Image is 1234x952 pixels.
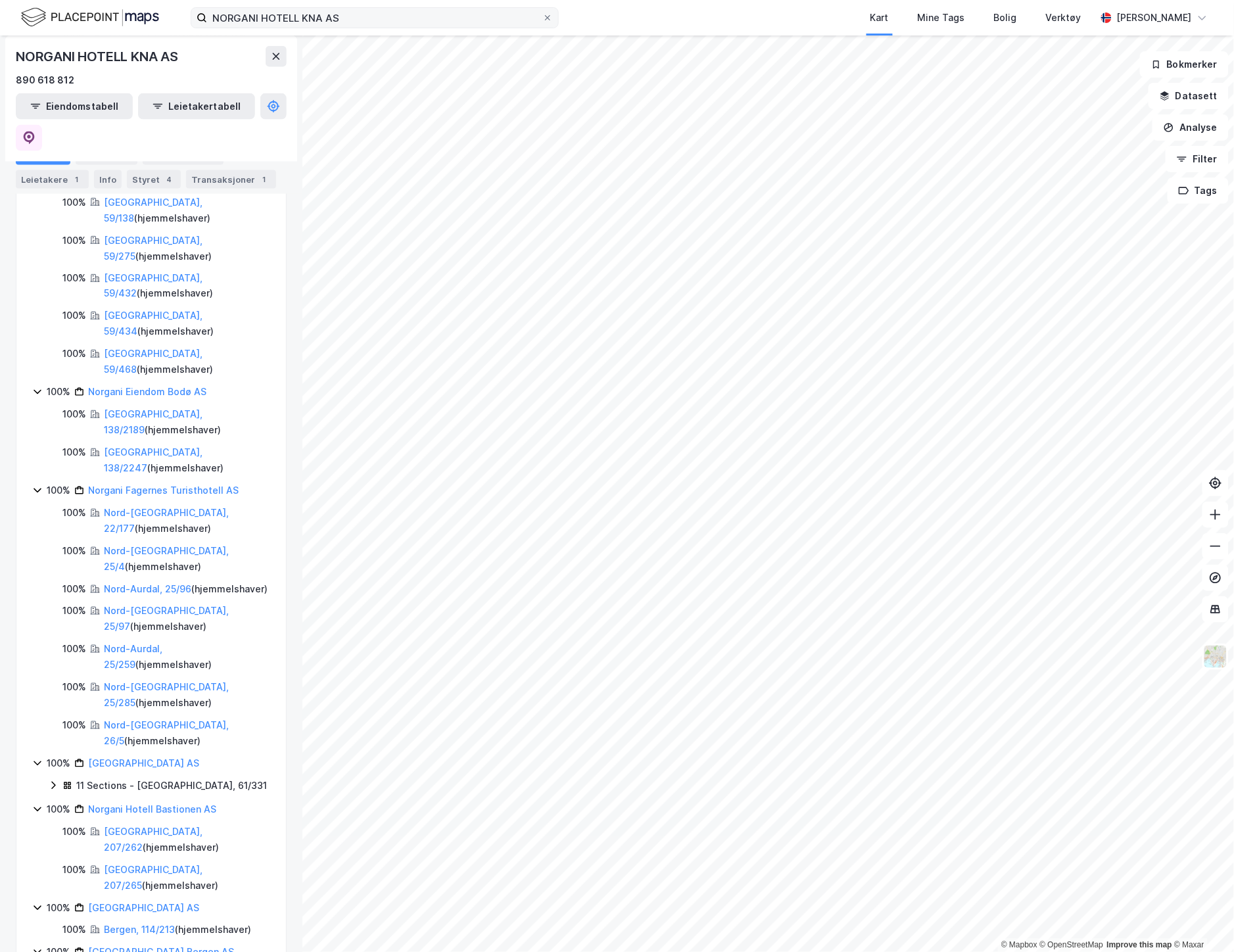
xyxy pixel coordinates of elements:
[1107,941,1172,950] a: Improve this map
[47,483,70,499] div: 100%
[870,10,889,26] div: Kart
[104,824,270,856] div: ( hjemmelshaver )
[1046,10,1081,26] div: Verktøy
[104,584,191,595] a: Nord-Aurdal, 25/96
[138,93,255,120] button: Leietakertabell
[1203,644,1228,669] img: Z
[258,172,271,185] div: 1
[62,195,86,210] div: 100%
[127,170,181,188] div: Styret
[104,718,270,750] div: ( hjemmelshaver )
[994,10,1017,26] div: Bolig
[104,720,229,747] a: Nord-[GEOGRAPHIC_DATA], 26/5
[104,506,270,537] div: ( hjemmelshaver )
[62,506,86,521] div: 100%
[104,682,229,709] a: Nord-[GEOGRAPHIC_DATA], 25/285
[104,235,202,262] a: [GEOGRAPHIC_DATA], 59/275
[62,642,86,657] div: 100%
[104,407,270,439] div: ( hjemmelshaver )
[104,604,270,635] div: ( hjemmelshaver )
[62,922,86,938] div: 100%
[47,802,70,818] div: 100%
[88,758,199,769] a: [GEOGRAPHIC_DATA] AS
[1168,889,1234,952] iframe: Chat Widget
[62,544,86,559] div: 100%
[104,197,202,224] a: [GEOGRAPHIC_DATA], 59/138
[104,508,229,535] a: Nord-[GEOGRAPHIC_DATA], 22/177
[104,445,270,477] div: ( hjemmelshaver )
[62,407,86,423] div: 100%
[62,604,86,619] div: 100%
[104,447,202,474] a: [GEOGRAPHIC_DATA], 138/2247
[70,172,83,185] div: 1
[62,582,86,598] div: 100%
[47,901,70,916] div: 100%
[104,346,270,378] div: ( hjemmelshaver )
[62,271,86,287] div: 100%
[88,804,216,815] a: Norgani Hotell Bastionen AS
[104,922,251,938] div: ( hjemmelshaver )
[104,582,268,598] div: ( hjemmelshaver )
[104,273,202,300] a: [GEOGRAPHIC_DATA], 59/432
[104,606,229,632] a: Nord-[GEOGRAPHIC_DATA], 25/97
[88,387,206,398] a: Norgani Eiendom Bodø AS
[1168,889,1234,952] div: Kontrollprogram for chat
[16,170,89,188] div: Leietakere
[16,72,74,88] div: 890 618 812
[186,170,276,188] div: Transaksjoner
[1168,178,1229,204] button: Tags
[62,308,86,324] div: 100%
[104,310,202,337] a: [GEOGRAPHIC_DATA], 59/434
[62,445,86,461] div: 100%
[21,6,159,29] img: logo.f888ab2527a4732fd821a326f86c7f29.svg
[1040,941,1104,950] a: OpenStreetMap
[76,778,267,794] div: 11 Sections - [GEOGRAPHIC_DATA], 61/331
[47,385,70,400] div: 100%
[104,865,202,892] a: [GEOGRAPHIC_DATA], 207/265
[1149,83,1229,109] button: Datasett
[1140,51,1229,78] button: Bokmerker
[88,485,239,496] a: Norgani Fagernes Turisthotell AS
[62,233,86,249] div: 100%
[104,195,270,226] div: ( hjemmelshaver )
[104,348,202,375] a: [GEOGRAPHIC_DATA], 59/468
[104,924,175,936] a: Bergen, 114/213
[16,93,133,120] button: Eiendomstabell
[104,826,202,853] a: [GEOGRAPHIC_DATA], 207/262
[47,756,70,772] div: 100%
[1152,114,1229,141] button: Analyse
[104,544,270,575] div: ( hjemmelshaver )
[918,10,965,26] div: Mine Tags
[104,546,229,573] a: Nord-[GEOGRAPHIC_DATA], 25/4
[104,863,270,894] div: ( hjemmelshaver )
[104,642,270,673] div: ( hjemmelshaver )
[62,718,86,734] div: 100%
[62,824,86,840] div: 100%
[104,233,270,264] div: ( hjemmelshaver )
[104,271,270,302] div: ( hjemmelshaver )
[1117,10,1192,26] div: [PERSON_NAME]
[62,863,86,878] div: 100%
[1166,146,1229,172] button: Filter
[104,680,270,711] div: ( hjemmelshaver )
[207,8,542,28] input: Søk på adresse, matrikkel, gårdeiere, leietakere eller personer
[104,409,202,436] a: [GEOGRAPHIC_DATA], 138/2189
[162,172,176,185] div: 4
[94,170,122,188] div: Info
[104,644,162,671] a: Nord-Aurdal, 25/259
[1001,941,1037,950] a: Mapbox
[16,46,181,67] div: NORGANI HOTELL KNA AS
[104,308,270,340] div: ( hjemmelshaver )
[62,680,86,696] div: 100%
[88,903,199,914] a: [GEOGRAPHIC_DATA] AS
[62,346,86,362] div: 100%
